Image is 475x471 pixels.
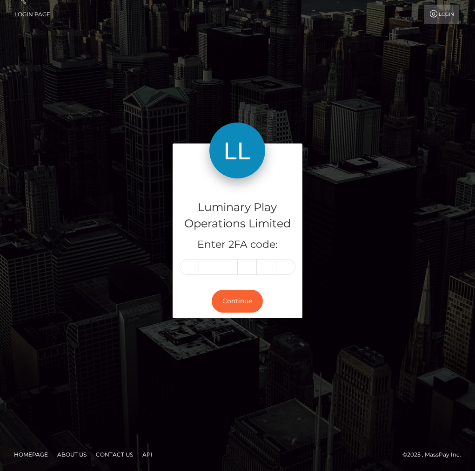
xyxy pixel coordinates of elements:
[424,5,459,24] a: Login
[180,199,296,232] h4: Luminary Play Operations Limited
[180,238,296,252] h5: Enter 2FA code:
[209,123,265,178] img: Luminary Play Operations Limited
[54,447,90,462] a: About Us
[212,290,263,313] button: Continue
[402,450,468,460] div: © 2025 , MassPay Inc.
[14,5,50,24] a: Login Page
[10,447,52,462] a: Homepage
[92,447,137,462] a: Contact Us
[139,447,156,462] a: API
